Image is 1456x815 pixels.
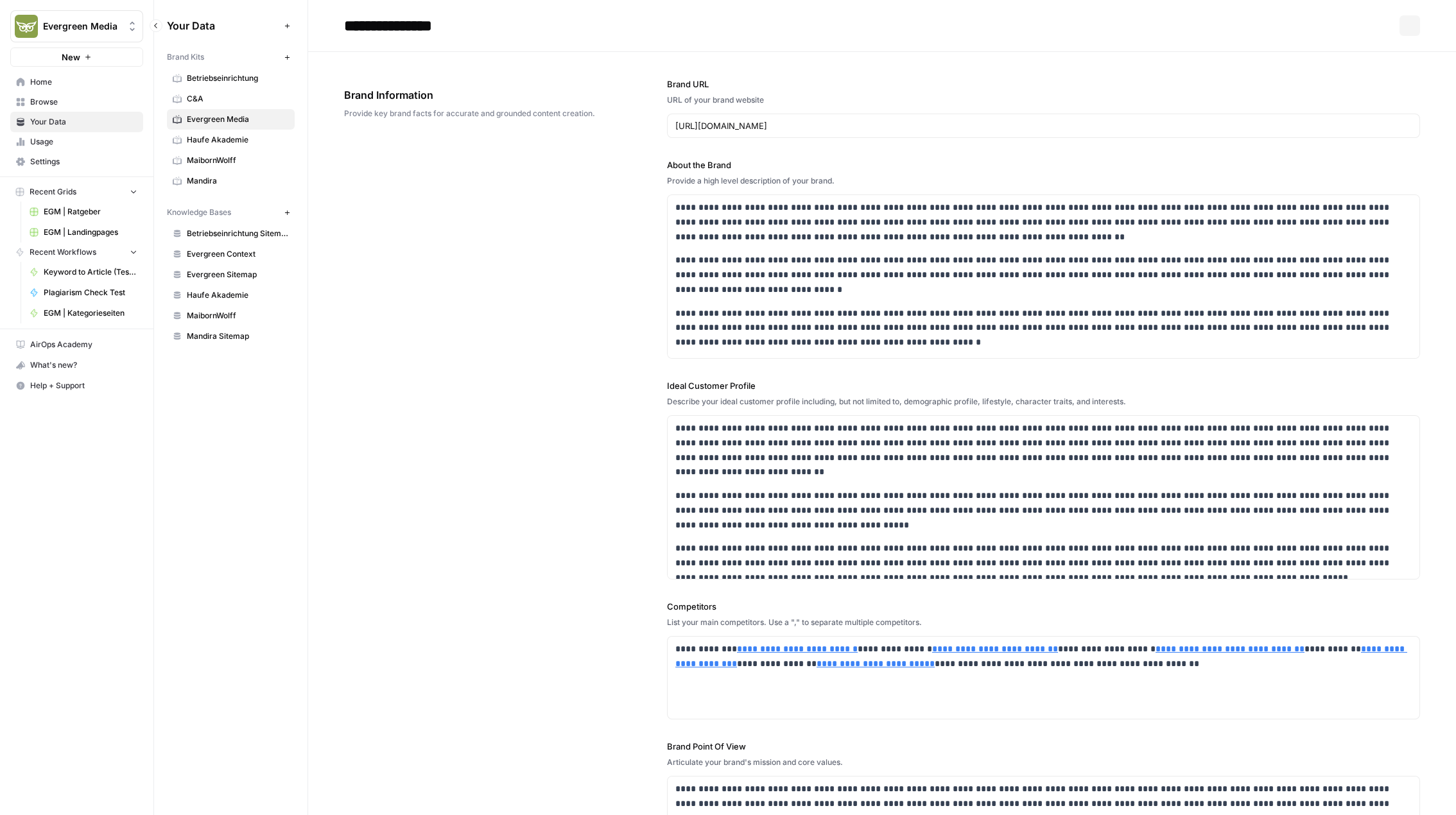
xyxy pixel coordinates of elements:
[167,171,295,191] a: Mandira
[30,186,76,198] span: Recent Grids
[30,339,137,350] span: AirOps Academy
[167,305,295,326] a: MaibornWolff
[24,222,143,243] a: EGM | Landingpages
[24,303,143,323] a: EGM | Kategorieseiten
[187,155,289,166] span: MaibornWolff
[10,375,143,396] button: Help + Support
[167,68,295,89] a: Betriebseinrichtung
[167,109,295,130] a: Evergreen Media
[44,227,137,238] span: EGM | Landingpages
[167,51,204,63] span: Brand Kits
[167,264,295,285] a: Evergreen Sitemap
[187,269,289,280] span: Evergreen Sitemap
[10,182,143,202] button: Recent Grids
[167,150,295,171] a: MaibornWolff
[30,96,137,108] span: Browse
[344,108,595,119] span: Provide key brand facts for accurate and grounded content creation.
[667,94,1420,106] div: URL of your brand website
[187,114,289,125] span: Evergreen Media
[667,396,1420,407] div: Describe your ideal customer profile including, but not limited to, demographic profile, lifestyl...
[11,356,143,375] div: What's new?
[44,206,137,218] span: EGM | Ratgeber
[44,307,137,319] span: EGM | Kategorieseiten
[62,51,80,64] span: New
[667,159,1420,171] label: About the Brand
[167,285,295,305] a: Haufe Akademie
[24,202,143,222] a: EGM | Ratgeber
[167,18,279,33] span: Your Data
[44,266,137,278] span: Keyword to Article (Testversion Silja)
[30,246,96,258] span: Recent Workflows
[187,330,289,342] span: Mandira Sitemap
[10,243,143,262] button: Recent Workflows
[10,132,143,152] a: Usage
[30,380,137,391] span: Help + Support
[187,248,289,260] span: Evergreen Context
[44,287,137,298] span: Plagiarism Check Test
[187,73,289,84] span: Betriebseinrichtung
[187,175,289,187] span: Mandira
[167,130,295,150] a: Haufe Akademie
[187,93,289,105] span: C&A
[344,87,595,103] span: Brand Information
[10,47,143,67] button: New
[30,156,137,167] span: Settings
[10,334,143,355] a: AirOps Academy
[30,116,137,128] span: Your Data
[667,78,1420,90] label: Brand URL
[30,76,137,88] span: Home
[187,310,289,322] span: MaibornWolff
[667,379,1420,392] label: Ideal Customer Profile
[667,757,1420,768] div: Articulate your brand's mission and core values.
[667,740,1420,753] label: Brand Point Of View
[667,175,1420,187] div: Provide a high level description of your brand.
[667,617,1420,628] div: List your main competitors. Use a "," to separate multiple competitors.
[667,600,1420,613] label: Competitors
[10,92,143,112] a: Browse
[167,326,295,347] a: Mandira Sitemap
[10,10,143,42] button: Workspace: Evergreen Media
[24,262,143,282] a: Keyword to Article (Testversion Silja)
[187,228,289,239] span: Betriebseinrichtung Sitemap
[167,223,295,244] a: Betriebseinrichtung Sitemap
[30,136,137,148] span: Usage
[15,15,38,38] img: Evergreen Media Logo
[187,134,289,146] span: Haufe Akademie
[167,207,231,218] span: Knowledge Bases
[10,112,143,132] a: Your Data
[675,119,1412,132] input: www.sundaysoccer.com
[167,89,295,109] a: C&A
[167,244,295,264] a: Evergreen Context
[10,72,143,92] a: Home
[10,151,143,172] a: Settings
[10,355,143,375] button: What's new?
[43,20,121,33] span: Evergreen Media
[187,289,289,301] span: Haufe Akademie
[24,282,143,303] a: Plagiarism Check Test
